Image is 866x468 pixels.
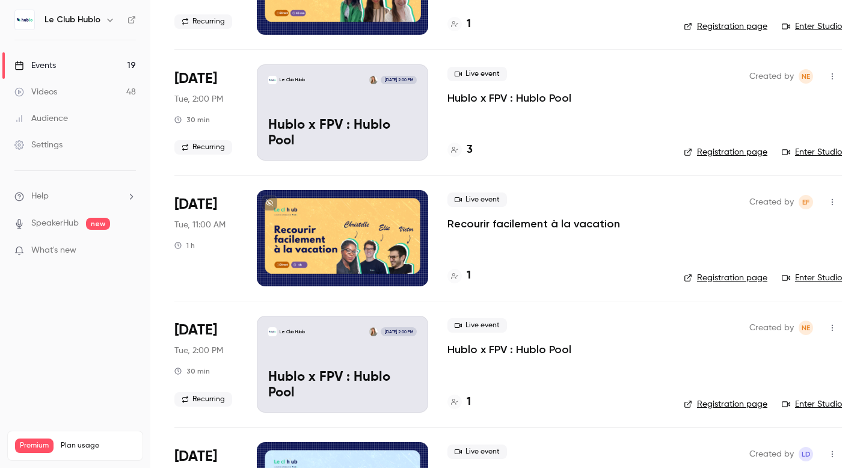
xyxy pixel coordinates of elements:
img: Hublo x FPV : Hublo Pool [268,76,277,84]
div: 1 h [174,241,195,250]
p: Le Club Hublo [280,329,305,335]
a: 1 [447,16,471,32]
a: 1 [447,268,471,284]
span: Created by [749,69,794,84]
a: Registration page [684,272,767,284]
h4: 1 [467,16,471,32]
a: Enter Studio [782,20,842,32]
div: 30 min [174,366,210,376]
h4: 3 [467,142,473,158]
span: Elie Fol [799,195,813,209]
p: Le Club Hublo [280,77,305,83]
span: Tue, 11:00 AM [174,219,226,231]
span: NE [802,321,810,335]
a: Recourir facilement à la vacation [447,217,620,231]
div: Audience [14,112,68,125]
div: Settings [14,139,63,151]
span: Created by [749,447,794,461]
iframe: Noticeable Trigger [121,245,136,256]
a: Hublo x FPV : Hublo PoolLe Club HubloNoelia Enriquez[DATE] 2:00 PMHublo x FPV : Hublo Pool [257,64,428,161]
span: What's new [31,244,76,257]
span: [DATE] [174,195,217,214]
span: Plan usage [61,441,135,451]
a: 3 [447,142,473,158]
span: Premium [15,439,54,453]
span: [DATE] [174,69,217,88]
a: SpeakerHub [31,217,79,230]
span: Tue, 2:00 PM [174,93,223,105]
a: Enter Studio [782,398,842,410]
div: Sep 30 Tue, 2:00 PM (Europe/Paris) [174,316,238,412]
a: Hublo x FPV : Hublo PoolLe Club HubloNoelia Enriquez[DATE] 2:00 PMHublo x FPV : Hublo Pool [257,316,428,412]
a: Hublo x FPV : Hublo Pool [447,91,571,105]
img: Noelia Enriquez [369,76,378,84]
h6: Le Club Hublo [45,14,100,26]
a: 1 [447,394,471,410]
p: Hublo x FPV : Hublo Pool [268,370,417,401]
span: Live event [447,318,507,333]
span: Live event [447,445,507,459]
a: Registration page [684,20,767,32]
div: Sep 23 Tue, 2:00 PM (Europe/Paris) [174,64,238,161]
div: 30 min [174,115,210,125]
span: Created by [749,195,794,209]
span: LD [802,447,811,461]
img: Le Club Hublo [15,10,34,29]
span: Recurring [174,140,232,155]
a: Enter Studio [782,146,842,158]
span: [DATE] [174,321,217,340]
p: Hublo x FPV : Hublo Pool [268,118,417,149]
a: Hublo x FPV : Hublo Pool [447,342,571,357]
span: Help [31,190,49,203]
span: new [86,218,110,230]
li: help-dropdown-opener [14,190,136,203]
span: NE [802,69,810,84]
span: Recurring [174,392,232,407]
a: Registration page [684,398,767,410]
span: Noelia Enriquez [799,69,813,84]
h4: 1 [467,394,471,410]
img: Hublo x FPV : Hublo Pool [268,327,277,336]
span: Live event [447,192,507,207]
span: Leila Domec [799,447,813,461]
span: Live event [447,67,507,81]
span: Created by [749,321,794,335]
a: Enter Studio [782,272,842,284]
div: Events [14,60,56,72]
div: Videos [14,86,57,98]
h4: 1 [467,268,471,284]
span: [DATE] 2:00 PM [381,76,416,84]
span: Recurring [174,14,232,29]
span: Tue, 2:00 PM [174,345,223,357]
span: [DATE] [174,447,217,466]
span: EF [802,195,809,209]
a: Registration page [684,146,767,158]
img: Noelia Enriquez [369,327,378,336]
div: Sep 30 Tue, 11:00 AM (Europe/Paris) [174,190,238,286]
span: Noelia Enriquez [799,321,813,335]
span: [DATE] 2:00 PM [381,327,416,336]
